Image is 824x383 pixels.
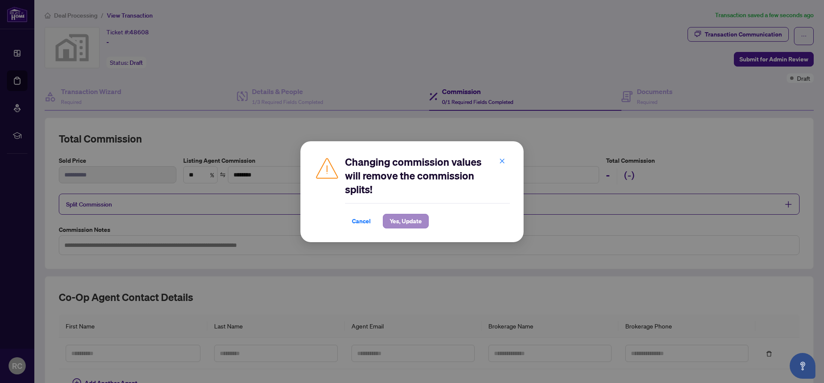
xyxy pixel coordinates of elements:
span: Cancel [352,214,371,228]
img: Caution Icon [314,155,340,181]
span: close [499,158,505,164]
button: Cancel [345,214,378,228]
button: Yes, Update [383,214,429,228]
span: Yes, Update [390,214,422,228]
h2: Changing commission values will remove the commission splits! [345,155,510,196]
button: Open asap [790,353,815,379]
